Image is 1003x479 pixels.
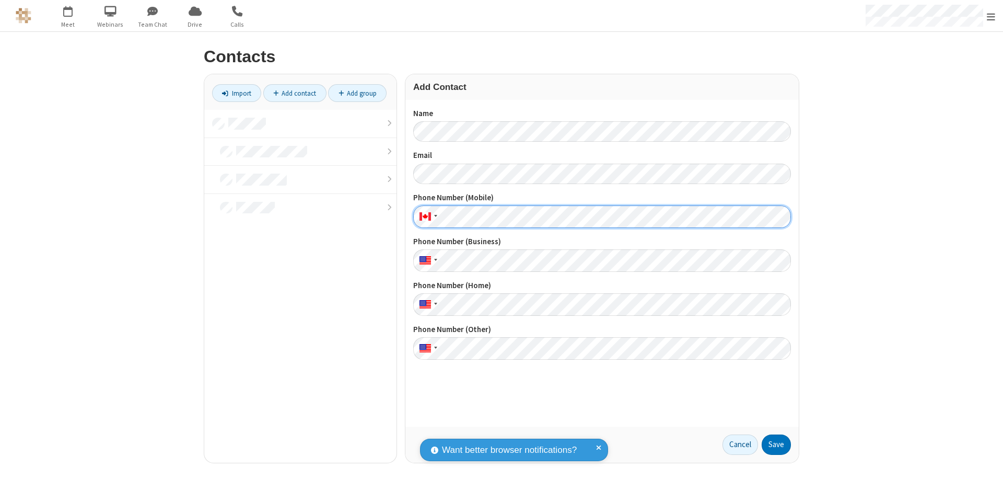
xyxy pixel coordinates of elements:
label: Email [413,150,791,162]
div: United States: + 1 [413,293,440,316]
span: Calls [218,20,257,29]
label: Phone Number (Home) [413,280,791,292]
iframe: Chat [977,452,995,472]
h3: Add Contact [413,82,791,92]
a: Add contact [263,84,326,102]
h2: Contacts [204,48,799,66]
span: Want better browser notifications? [442,443,577,457]
div: United States: + 1 [413,249,440,272]
span: Drive [176,20,215,29]
button: Save [762,435,791,455]
a: Cancel [722,435,758,455]
span: Team Chat [133,20,172,29]
img: QA Selenium DO NOT DELETE OR CHANGE [16,8,31,24]
a: Import [212,84,261,102]
div: United States: + 1 [413,337,440,360]
label: Phone Number (Business) [413,236,791,248]
div: Canada: + 1 [413,206,440,228]
span: Webinars [91,20,130,29]
label: Name [413,108,791,120]
label: Phone Number (Mobile) [413,192,791,204]
span: Meet [49,20,88,29]
a: Add group [328,84,387,102]
label: Phone Number (Other) [413,324,791,336]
